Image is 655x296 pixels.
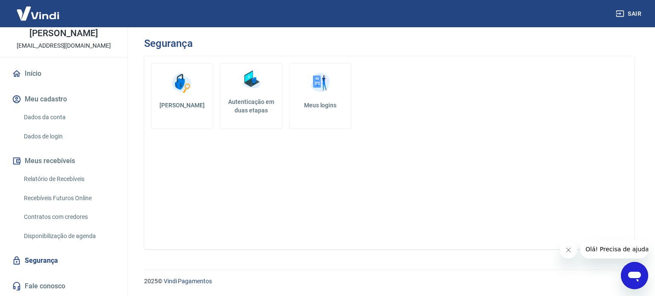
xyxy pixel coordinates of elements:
a: Meus logins [289,63,351,129]
button: Meu cadastro [10,90,117,109]
a: [PERSON_NAME] [151,63,213,129]
a: Dados de login [20,128,117,145]
a: Segurança [10,251,117,270]
img: Alterar senha [169,70,195,96]
button: Meus recebíveis [10,152,117,170]
a: Dados da conta [20,109,117,126]
iframe: Mensagem da empresa [580,240,648,259]
iframe: Fechar mensagem [560,241,577,259]
p: [PERSON_NAME] [29,29,98,38]
a: Autenticação em duas etapas [220,63,282,129]
h5: Meus logins [296,101,344,109]
button: Sair [614,6,645,22]
p: 2025 © [144,277,635,286]
span: Olá! Precisa de ajuda? [5,6,72,13]
iframe: Botão para abrir a janela de mensagens [621,262,648,289]
a: Fale conosco [10,277,117,296]
a: Vindi Pagamentos [164,278,212,285]
a: Relatório de Recebíveis [20,170,117,188]
a: Disponibilização de agenda [20,227,117,245]
h5: Autenticação em duas etapas [224,98,278,115]
h5: [PERSON_NAME] [158,101,206,109]
a: Recebíveis Futuros Online [20,190,117,207]
p: [EMAIL_ADDRESS][DOMAIN_NAME] [17,41,111,50]
a: Contratos com credores [20,208,117,226]
h3: Segurança [144,37,192,49]
a: Início [10,64,117,83]
img: Autenticação em duas etapas [238,67,264,92]
img: Vindi [10,0,66,26]
img: Meus logins [307,70,333,96]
